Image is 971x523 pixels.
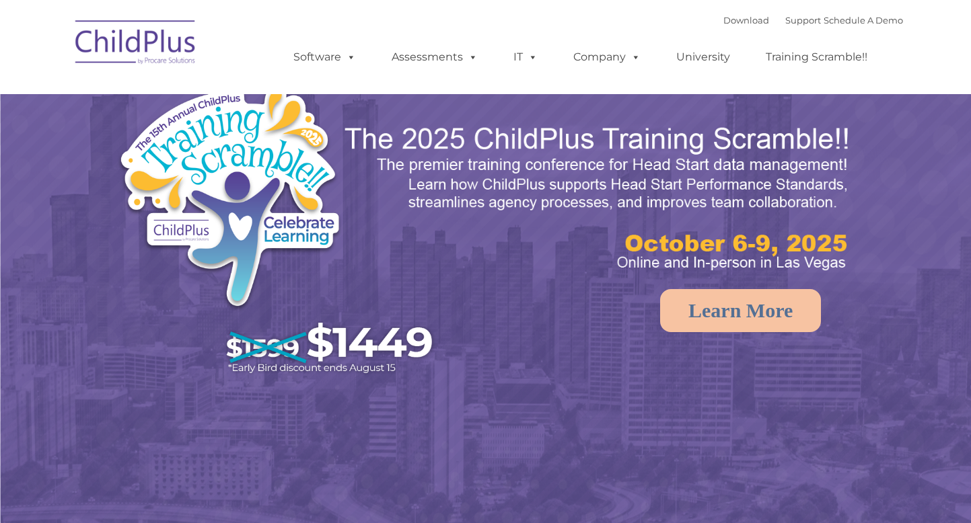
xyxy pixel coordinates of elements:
a: Schedule A Demo [824,15,903,26]
a: Training Scramble!! [752,44,881,71]
a: University [663,44,744,71]
img: ChildPlus by Procare Solutions [69,11,203,78]
a: Download [723,15,769,26]
a: Learn More [660,289,821,332]
a: Company [560,44,654,71]
a: Assessments [378,44,491,71]
a: Software [280,44,369,71]
a: Support [785,15,821,26]
font: | [723,15,903,26]
a: IT [500,44,551,71]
